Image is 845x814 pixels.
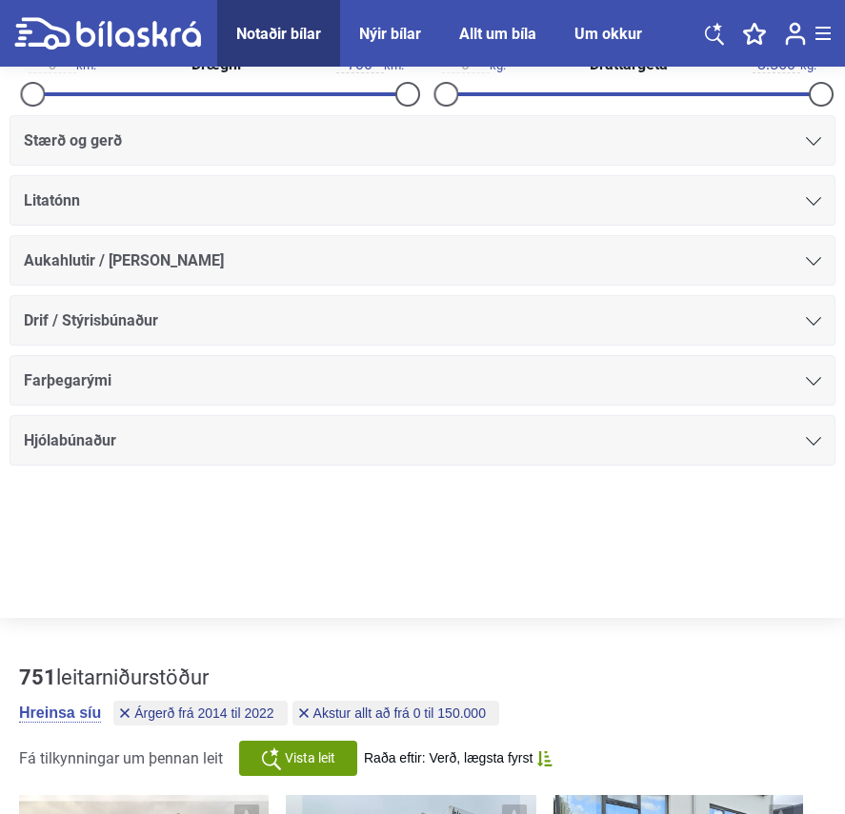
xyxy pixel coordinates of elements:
[19,704,101,723] button: Hreinsa síu
[574,25,642,43] a: Um okkur
[24,308,158,334] span: Drif / Stýrisbúnaður
[24,367,111,394] span: Farþegarými
[364,750,553,766] button: Raða eftir: Verð, lægsta fyrst
[19,665,56,689] b: 751
[313,706,486,720] span: Akstur allt að frá 0 til 150.000
[24,248,224,274] span: Aukahlutir / [PERSON_NAME]
[24,188,80,214] span: Litatónn
[24,427,116,454] span: Hjólabúnaður
[236,25,321,43] a: Notaðir bílar
[292,701,499,725] button: Akstur allt að frá 0 til 150.000
[24,128,122,154] span: Stærð og gerð
[19,665,504,690] div: leitarniðurstöður
[134,706,273,720] span: Árgerð frá 2014 til 2022
[585,57,673,72] span: Dráttargeta
[285,748,335,768] span: Vista leit
[459,25,536,43] a: Allt um bíla
[187,57,246,72] span: Drægni
[359,25,421,43] a: Nýir bílar
[364,750,533,766] span: Raða eftir: Verð, lægsta fyrst
[785,22,806,46] img: user-login.svg
[19,749,223,767] span: Fá tilkynningar um þennan leit
[113,701,287,725] button: Árgerð frá 2014 til 2022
